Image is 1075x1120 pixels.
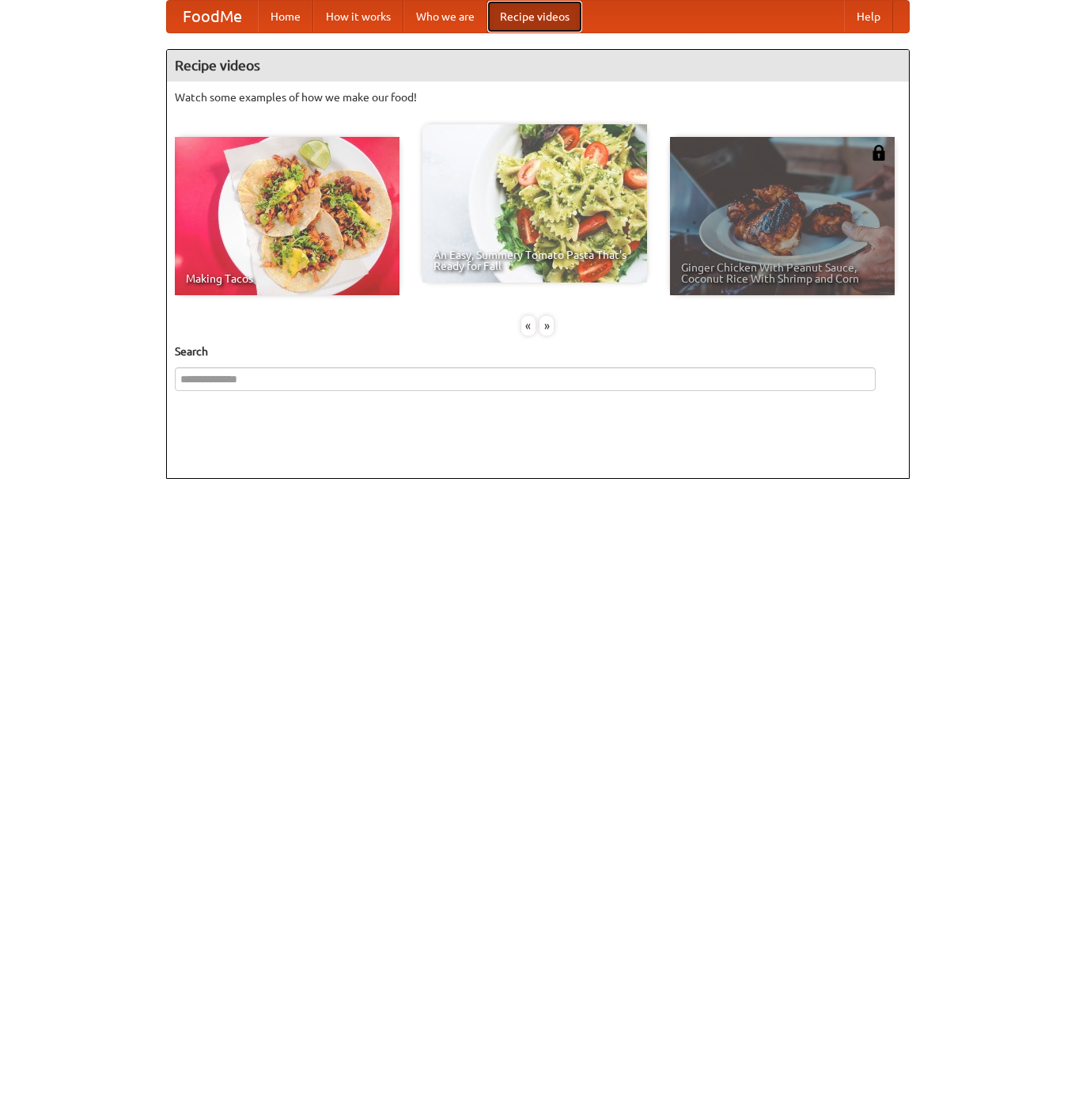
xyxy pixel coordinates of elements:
a: How it works [313,1,403,32]
a: Recipe videos [487,1,582,32]
p: Watch some examples of how we make our food! [175,89,901,105]
span: Making Tacos [186,273,388,284]
div: » [539,316,554,336]
a: Home [258,1,313,32]
span: An Easy, Summery Tomato Pasta That's Ready for Fall [433,249,636,271]
div: « [521,316,536,336]
a: An Easy, Summery Tomato Pasta That's Ready for Fall [422,124,647,283]
a: Help [844,1,893,32]
img: 483408.png [871,145,887,161]
h4: Recipe videos [167,50,909,82]
h5: Search [175,344,901,359]
a: Who we are [403,1,487,32]
a: Making Tacos [175,137,399,295]
a: FoodMe [167,1,258,32]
